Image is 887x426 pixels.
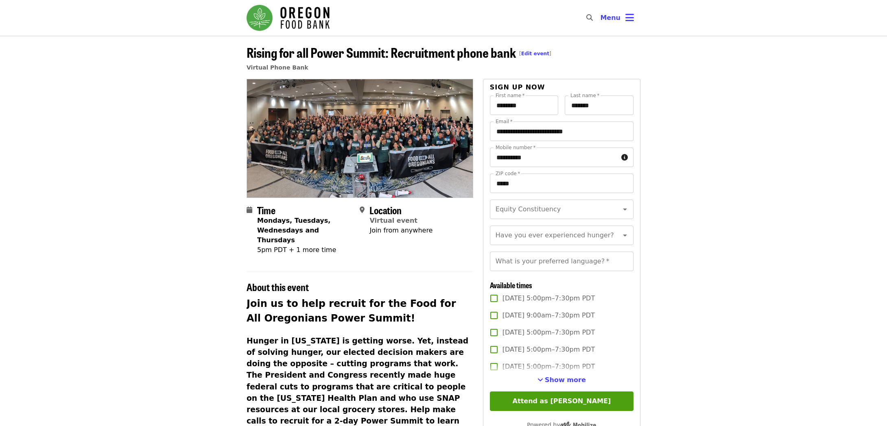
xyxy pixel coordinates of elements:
[570,93,599,98] label: Last name
[247,79,473,197] img: Rising for all Power Summit: Recruitment phone bank organized by Oregon Food Bank
[490,280,532,290] span: Available times
[600,14,620,22] span: Menu
[537,375,586,385] button: See more timeslots
[257,245,353,255] div: 5pm PDT + 1 more time
[257,203,275,217] span: Time
[360,206,365,214] i: map-marker-alt icon
[490,252,634,271] input: What is your preferred language?
[247,43,551,62] span: Rising for all Power Summit: Recruitment phone bank
[502,328,595,337] span: [DATE] 5:00pm–7:30pm PDT
[490,96,559,115] input: First name
[369,217,417,224] a: Virtual event
[565,96,634,115] input: Last name
[502,362,595,372] span: [DATE] 5:00pm–7:30pm PDT
[490,148,618,167] input: Mobile number
[247,296,473,326] h2: Join us to help recruit for the Food for All Oregonians Power Summit!
[625,12,634,24] i: bars icon
[369,226,433,234] span: Join from anywhere
[247,64,308,71] a: Virtual Phone Bank
[247,5,330,31] img: Oregon Food Bank - Home
[502,311,595,320] span: [DATE] 9:00am–7:30pm PDT
[496,145,535,150] label: Mobile number
[496,119,513,124] label: Email
[502,293,595,303] span: [DATE] 5:00pm–7:30pm PDT
[594,8,640,28] button: Toggle account menu
[619,230,631,241] button: Open
[619,204,631,215] button: Open
[545,376,586,384] span: Show more
[490,83,545,91] span: Sign up now
[502,345,595,354] span: [DATE] 5:00pm–7:30pm PDT
[586,14,593,22] i: search icon
[369,203,402,217] span: Location
[490,174,634,193] input: ZIP code
[521,51,549,57] a: Edit event
[621,154,628,161] i: circle-info icon
[496,93,525,98] label: First name
[247,280,309,294] span: About this event
[598,8,604,28] input: Search
[247,206,252,214] i: calendar icon
[490,391,634,411] button: Attend as [PERSON_NAME]
[519,51,551,57] span: [ ]
[496,171,520,176] label: ZIP code
[490,122,634,141] input: Email
[257,217,330,244] strong: Mondays, Tuesdays, Wednesdays and Thursdays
